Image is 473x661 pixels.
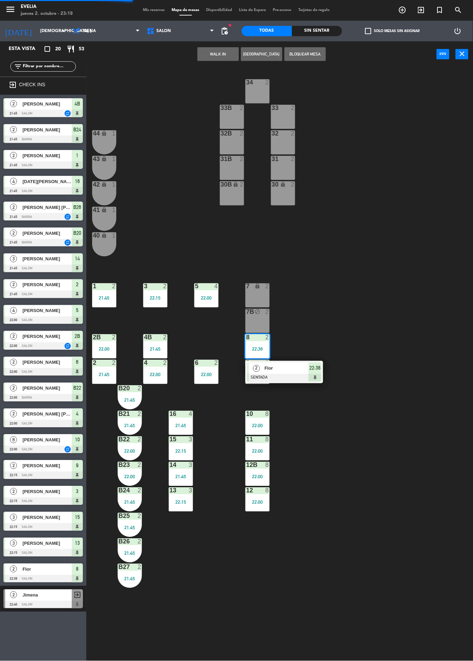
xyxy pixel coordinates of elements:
[140,8,168,12] span: Mis reservas
[10,359,17,366] span: 2
[240,181,244,188] div: 2
[10,462,17,469] span: 2
[10,437,17,443] span: 8
[10,411,17,418] span: 2
[365,28,420,34] label: Solo mesas sin asignar
[74,384,81,392] span: B22
[170,488,170,494] div: 13
[22,411,72,418] span: [PERSON_NAME] [PERSON_NAME]
[92,372,116,377] div: 21:45
[138,411,142,417] div: 2
[75,436,80,444] span: 10
[220,27,229,35] span: pending_actions
[22,230,72,237] span: [PERSON_NAME]
[310,364,321,372] span: 22:38
[22,488,72,495] span: [PERSON_NAME]
[76,281,79,289] span: 2
[22,307,72,314] span: [PERSON_NAME]
[138,437,142,443] div: 2
[292,26,342,36] div: Sin sentar
[76,307,79,315] span: 5
[291,181,295,188] div: 2
[79,45,84,53] span: 53
[118,500,142,505] div: 21:45
[245,423,270,428] div: 22:00
[255,283,261,289] i: lock
[14,62,22,71] i: filter_list
[118,525,142,530] div: 21:45
[189,411,193,417] div: 4
[242,26,292,36] div: Todas
[102,207,107,213] i: lock
[10,126,17,133] span: 2
[5,4,16,17] button: menu
[10,281,17,288] span: 2
[10,204,17,211] span: 2
[295,8,334,12] span: Tarjetas de regalo
[84,29,96,33] span: Cena
[22,437,72,444] span: [PERSON_NAME]
[245,347,270,352] div: 22:38
[240,156,244,162] div: 2
[255,309,261,315] i: block
[75,513,80,522] span: 15
[112,207,116,213] div: 1
[170,411,170,417] div: 16
[22,204,72,211] span: [PERSON_NAME] [PERSON_NAME]
[189,437,193,443] div: 3
[112,360,116,366] div: 2
[439,50,447,58] i: power_input
[266,488,270,494] div: 8
[236,8,270,12] span: Lista de Espera
[22,63,76,70] input: Filtrar por nombre...
[22,100,72,108] span: [PERSON_NAME]
[10,385,17,392] span: 2
[169,423,193,428] div: 21:45
[240,105,244,111] div: 2
[22,462,72,470] span: [PERSON_NAME]
[143,347,167,352] div: 21:45
[118,385,119,392] div: B20
[10,566,17,573] span: 2
[76,151,79,160] span: 1
[143,296,167,301] div: 22:15
[118,462,119,468] div: B23
[22,592,72,599] span: Jimena
[266,283,270,290] div: 2
[156,29,171,33] span: SALON
[102,232,107,238] i: lock
[437,49,450,59] button: power_input
[112,156,116,162] div: 1
[76,488,79,496] span: 3
[43,45,51,53] i: crop_square
[19,82,45,87] label: CHECK INS
[398,6,407,14] i: add_circle_outline
[138,488,142,494] div: 2
[280,181,286,187] i: lock
[233,181,239,187] i: lock
[138,513,142,519] div: 2
[5,4,16,14] i: menu
[10,514,17,521] span: 3
[112,130,116,137] div: 1
[21,3,73,10] div: Evelia
[228,23,232,27] span: fiber_manual_record
[118,411,119,417] div: B21
[10,488,17,495] span: 2
[22,359,72,366] span: [PERSON_NAME]
[454,27,462,35] i: power_settings_new
[291,156,295,162] div: 2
